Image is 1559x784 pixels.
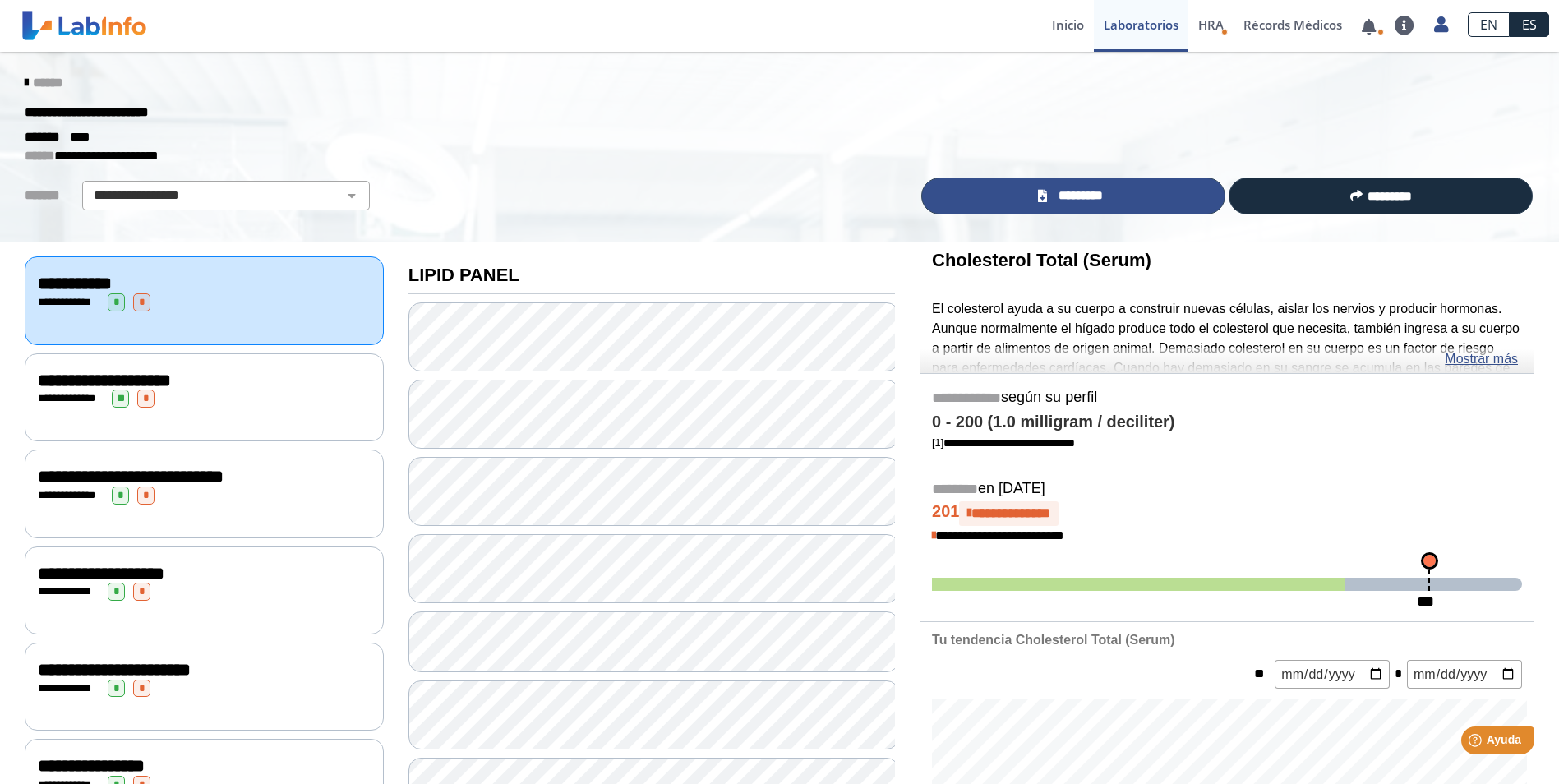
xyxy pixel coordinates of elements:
h4: 0 - 200 (1.0 milligram / deciliter) [932,413,1522,432]
a: Mostrar más [1445,349,1518,369]
b: Tu tendencia Cholesterol Total (Serum) [932,633,1174,647]
a: [1] [932,436,1075,449]
a: EN [1468,12,1510,37]
h5: en [DATE] [932,480,1522,499]
p: El colesterol ayuda a su cuerpo a construir nuevas células, aislar los nervios y producir hormona... [932,299,1522,436]
iframe: Help widget launcher [1413,720,1541,766]
span: HRA [1198,16,1224,33]
b: Cholesterol Total (Serum) [932,250,1151,270]
a: ES [1510,12,1549,37]
h5: según su perfil [932,389,1522,408]
input: mm/dd/yyyy [1407,660,1522,689]
h4: 201 [932,501,1522,526]
input: mm/dd/yyyy [1275,660,1390,689]
b: LIPID PANEL [408,265,519,285]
